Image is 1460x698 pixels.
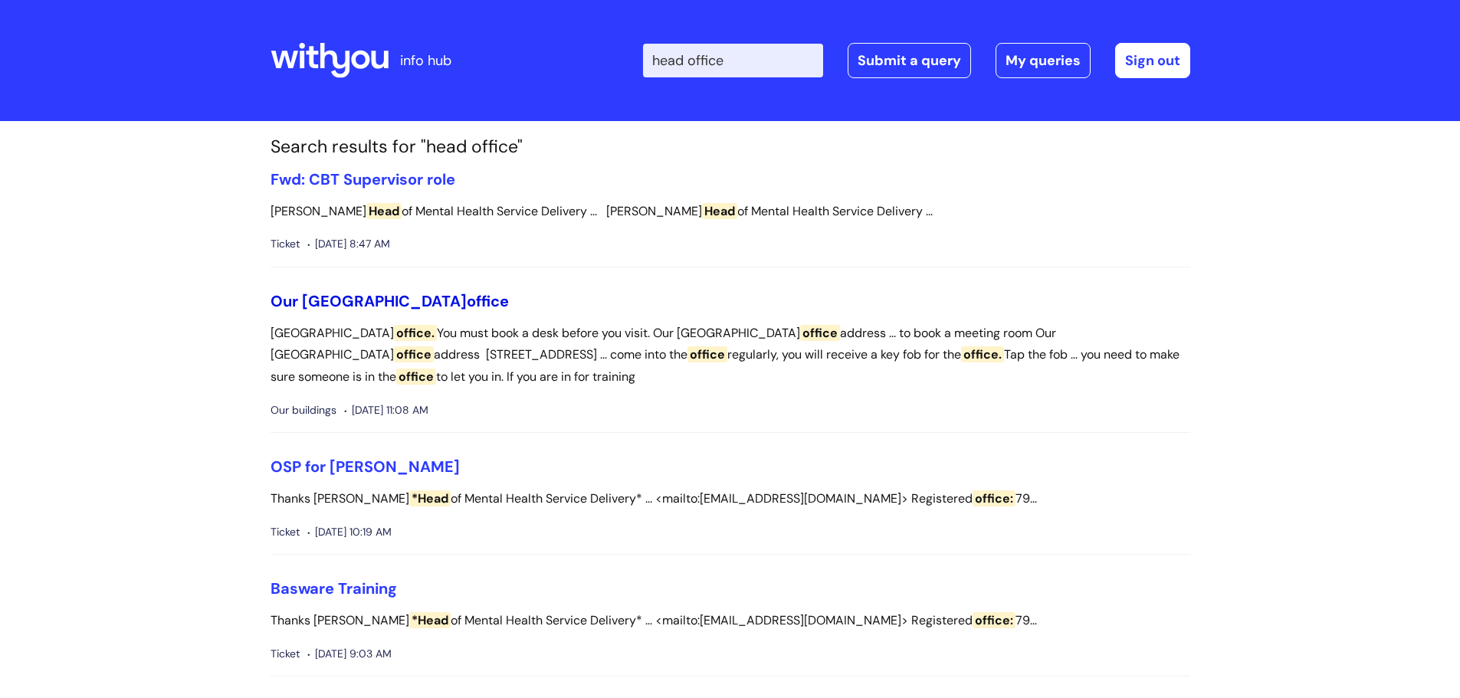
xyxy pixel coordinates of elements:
[271,610,1190,632] p: Thanks [PERSON_NAME] of Mental Health Service Delivery* ... <mailto:[EMAIL_ADDRESS][DOMAIN_NAME]>...
[409,612,451,628] span: *Head
[643,43,1190,78] div: | -
[800,325,840,341] span: office
[400,48,451,73] p: info hub
[1115,43,1190,78] a: Sign out
[643,44,823,77] input: Search
[271,136,1190,158] h1: Search results for "head office"
[394,346,434,362] span: office
[467,291,509,311] span: office
[366,203,402,219] span: Head
[271,644,300,664] span: Ticket
[271,488,1190,510] p: Thanks [PERSON_NAME] of Mental Health Service Delivery* ... <mailto:[EMAIL_ADDRESS][DOMAIN_NAME]>...
[344,401,428,420] span: [DATE] 11:08 AM
[271,457,460,477] a: OSP for [PERSON_NAME]
[307,644,392,664] span: [DATE] 9:03 AM
[396,369,436,385] span: office
[307,234,390,254] span: [DATE] 8:47 AM
[409,490,451,506] span: *Head
[394,325,437,341] span: office.
[961,346,1004,362] span: office.
[687,346,727,362] span: office
[996,43,1091,78] a: My queries
[271,523,300,542] span: Ticket
[307,523,392,542] span: [DATE] 10:19 AM
[271,291,509,311] a: Our [GEOGRAPHIC_DATA]office
[271,234,300,254] span: Ticket
[271,323,1190,388] p: [GEOGRAPHIC_DATA] You must book a desk before you visit. Our [GEOGRAPHIC_DATA] address ... to boo...
[848,43,971,78] a: Submit a query
[702,203,737,219] span: Head
[271,401,336,420] span: Our buildings
[973,490,1015,506] span: office:
[271,169,455,189] a: Fwd: CBT Supervisor role
[271,578,397,598] a: Basware Training
[973,612,1015,628] span: office:
[271,201,1190,223] p: [PERSON_NAME] of Mental Health Service Delivery ... [PERSON_NAME] of Mental Health Service Delive...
